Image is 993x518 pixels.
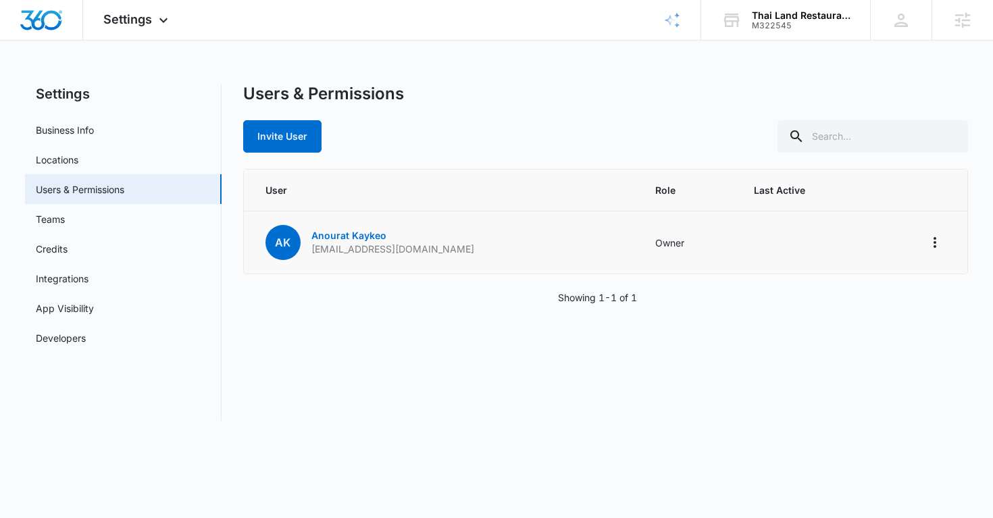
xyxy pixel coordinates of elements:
[752,21,850,30] div: account id
[754,183,856,197] span: Last Active
[36,242,68,256] a: Credits
[639,211,738,274] td: Owner
[243,84,404,104] h1: Users & Permissions
[924,232,946,253] button: Actions
[311,230,386,241] a: Anourat Kaykeo
[265,183,623,197] span: User
[36,212,65,226] a: Teams
[265,237,301,249] a: AK
[558,290,637,305] p: Showing 1-1 of 1
[265,225,301,260] span: AK
[778,120,968,153] input: Search...
[36,301,94,315] a: App Visibility
[243,130,322,142] a: Invite User
[36,182,124,197] a: Users & Permissions
[752,10,850,21] div: account name
[311,242,474,256] p: [EMAIL_ADDRESS][DOMAIN_NAME]
[25,84,222,104] h2: Settings
[36,123,94,137] a: Business Info
[243,120,322,153] button: Invite User
[36,331,86,345] a: Developers
[655,183,721,197] span: Role
[103,12,152,26] span: Settings
[36,153,78,167] a: Locations
[36,271,88,286] a: Integrations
